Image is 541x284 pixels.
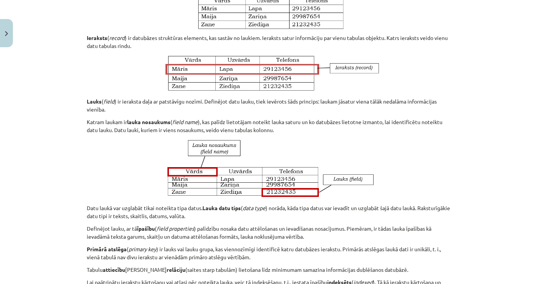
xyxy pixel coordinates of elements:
strong: attiecību [103,266,125,273]
p: Tabulu [PERSON_NAME] (saites starp tabulām) lietošana līdz minimumam samazina informācijas dublēš... [87,266,454,274]
strong: Primārā atslēga [87,246,127,252]
strong: Ieraksts [87,34,107,41]
p: Definējot lauku, ar tā ( ) palīdzību nosaka datu attēlošanas un ievadīšanas nosacījumus. Piemēram... [87,225,454,241]
em: field [103,98,115,105]
p: ( ) ir ieraksta daļa ar patstāvīgu nozīmi. Definējot datu lauku, tiek ievērots šāds princips: lau... [87,97,454,113]
em: record [109,34,125,41]
p: ( ) ir datubāzes struktūras elements, kas sastāv no laukiem. Ieraksts satur informāciju par vienu... [87,34,454,50]
strong: Lauka datu tips [202,204,241,211]
p: Datu laukā var uzglabāt tikai noteikta tipa datus. ( ) norāda, kāda tipa datus var ievadīt un uzg... [87,204,454,220]
strong: īpašību [137,225,155,232]
strong: lauka nosaukums [127,118,170,125]
em: field name [172,118,198,125]
strong: relāciju [167,266,185,273]
em: field properties [157,225,194,232]
img: icon-close-lesson-0947bae3869378f0d4975bcd49f059093ad1ed9edebbc8119c70593378902aed.svg [5,31,8,36]
p: Katram laukam ir ( ), kas palīdz lietotājam noteikt lauka saturu un ko datubāzes lietotne izmanto... [87,118,454,134]
em: data type [243,204,266,211]
strong: Lauks [87,98,102,105]
em: primary key [129,246,156,252]
p: ( ) ir lauks vai lauku grupa, kas viennozīmīgi identificē katru datubāzes ierakstu. Primārās atsl... [87,245,454,261]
